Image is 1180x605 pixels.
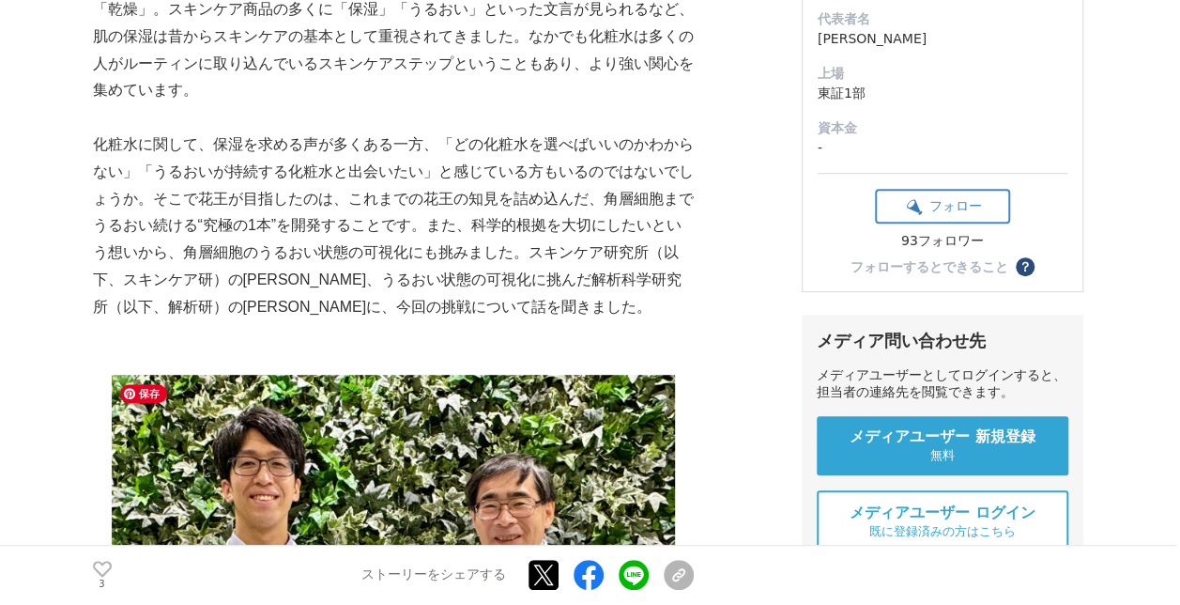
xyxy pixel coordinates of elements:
[818,138,1067,158] dd: -
[850,504,1035,523] span: メディアユーザー ログイン
[93,580,112,589] p: 3
[875,189,1010,224] button: フォロー
[817,490,1068,553] a: メディアユーザー ログイン 既に登録済みの方はこちら
[817,416,1068,475] a: メディアユーザー 新規登録 無料
[93,132,694,321] p: 化粧水に関して、保湿を求める声が多くある一方、「どの化粧水を選べばいいのかわからない」「うるおいが持続する化粧水と出会いたい」と感じている方もいるのではないでしょうか。そこで花王が目指したのは、...
[361,567,506,584] p: ストーリーをシェアする
[1016,257,1034,276] button: ？
[1019,260,1032,273] span: ？
[818,64,1067,84] dt: 上場
[869,523,1016,540] span: 既に登録済みの方はこちら
[818,118,1067,138] dt: 資本金
[818,29,1067,49] dd: [PERSON_NAME]
[817,330,1068,352] div: メディア問い合わせ先
[930,447,955,464] span: 無料
[818,9,1067,29] dt: 代表者名
[851,260,1008,273] div: フォローするとできること
[817,367,1068,401] div: メディアユーザーとしてログインすると、担当者の連絡先を閲覧できます。
[875,233,1010,250] div: 93フォロワー
[120,384,167,403] span: 保存
[850,427,1035,447] span: メディアユーザー 新規登録
[818,84,1067,103] dd: 東証1部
